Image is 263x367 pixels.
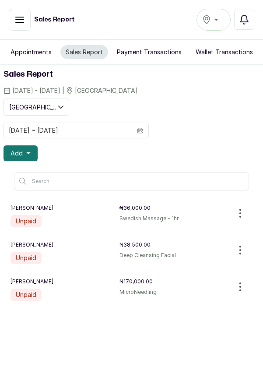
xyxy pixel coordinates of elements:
[119,278,228,285] p: ₦170,000.00
[12,86,60,95] span: [DATE] - [DATE]
[34,15,75,24] h1: Sales Report
[4,99,69,116] button: [GEOGRAPHIC_DATA]
[11,252,42,264] label: Unpaid
[4,68,259,81] h1: Sales Report
[5,45,57,59] button: Appointments
[11,289,42,301] label: Unpaid
[11,215,42,227] label: Unpaid
[119,215,228,227] p: Swedish Massage - 1hr
[14,172,249,191] input: Search
[11,241,119,248] p: [PERSON_NAME]
[4,145,38,161] button: Add
[11,278,119,285] p: [PERSON_NAME]
[119,252,228,264] p: Deep Cleansing Facial
[4,123,132,138] input: Select date
[11,149,23,158] span: Add
[11,205,119,212] p: [PERSON_NAME]
[75,86,138,95] span: [GEOGRAPHIC_DATA]
[119,241,228,248] p: ₦38,500.00
[9,102,58,112] span: [GEOGRAPHIC_DATA]
[112,45,187,59] button: Payment Transactions
[119,205,228,212] p: ₦36,000.00
[137,127,143,134] svg: calendar
[119,289,228,301] p: MicroNeedling
[190,45,258,59] button: Wallet Transactions
[62,86,64,95] span: |
[60,45,108,59] button: Sales Report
